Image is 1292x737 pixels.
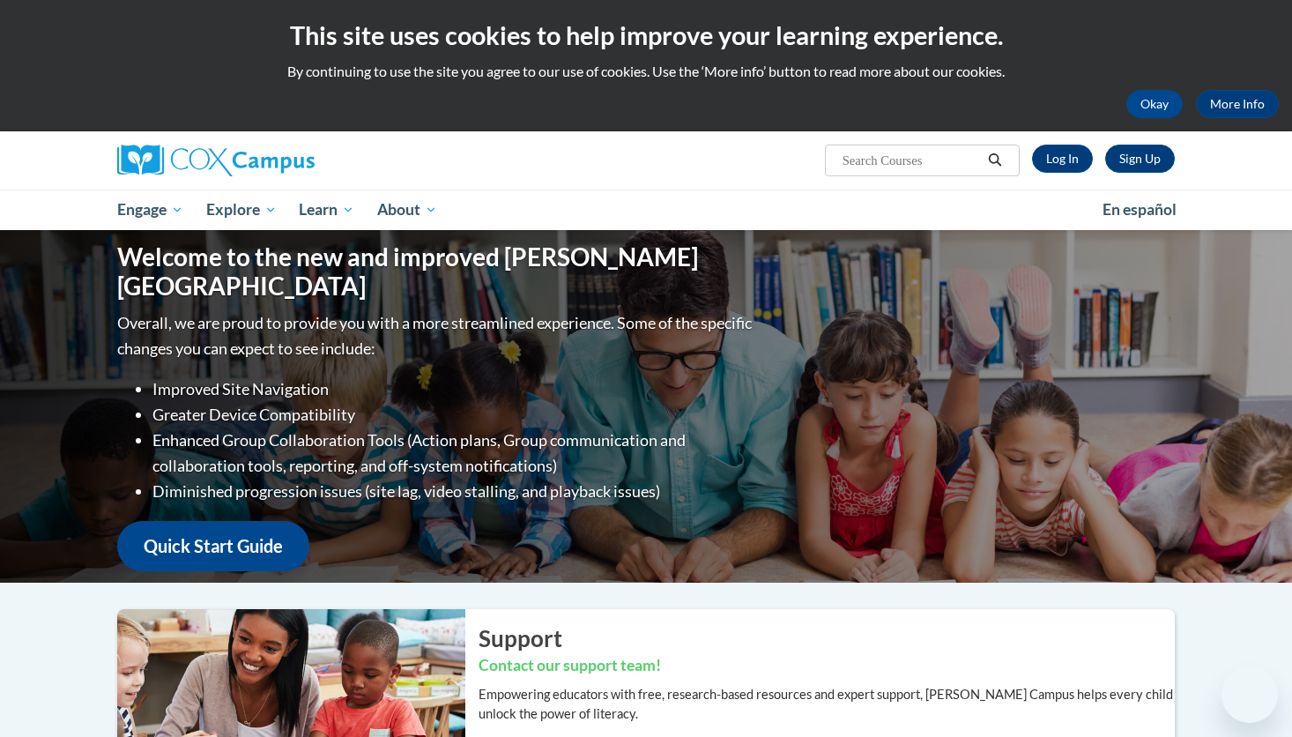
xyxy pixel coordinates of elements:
[299,199,354,220] span: Learn
[117,521,309,571] a: Quick Start Guide
[195,190,288,230] a: Explore
[1196,90,1279,118] a: More Info
[117,199,183,220] span: Engage
[152,479,756,504] li: Diminished progression issues (site lag, video stalling, and playback issues)
[13,62,1279,81] p: By continuing to use the site you agree to our use of cookies. Use the ‘More info’ button to read...
[1105,145,1175,173] a: Register
[1032,145,1093,173] a: Log In
[1221,666,1278,723] iframe: Button to launch messaging window
[152,428,756,479] li: Enhanced Group Collaboration Tools (Action plans, Group communication and collaboration tools, re...
[206,199,277,220] span: Explore
[106,190,195,230] a: Engage
[366,190,449,230] a: About
[117,145,452,176] a: Cox Campus
[117,145,315,176] img: Cox Campus
[841,150,982,171] input: Search Courses
[479,622,1175,654] h2: Support
[152,402,756,428] li: Greater Device Compatibility
[91,190,1201,230] div: Main menu
[1126,90,1183,118] button: Okay
[287,190,366,230] a: Learn
[13,18,1279,53] h2: This site uses cookies to help improve your learning experience.
[479,655,1175,677] h3: Contact our support team!
[1091,191,1188,228] a: En español
[479,685,1175,724] p: Empowering educators with free, research-based resources and expert support, [PERSON_NAME] Campus...
[1103,200,1177,219] span: En español
[152,376,756,402] li: Improved Site Navigation
[117,310,756,361] p: Overall, we are proud to provide you with a more streamlined experience. Some of the specific cha...
[117,242,756,301] h1: Welcome to the new and improved [PERSON_NAME][GEOGRAPHIC_DATA]
[377,199,437,220] span: About
[982,150,1008,171] button: Search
